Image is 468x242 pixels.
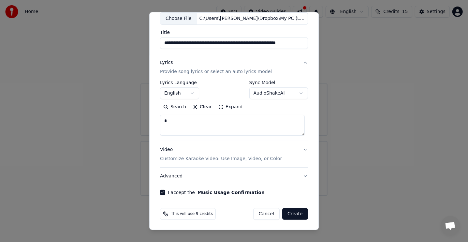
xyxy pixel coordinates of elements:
[160,102,189,112] button: Search
[160,156,282,162] p: Customize Karaoke Video: Use Image, Video, or Color
[160,30,308,35] label: Title
[160,80,199,85] label: Lyrics Language
[160,168,308,185] button: Advanced
[168,190,265,195] label: I accept the
[160,80,308,141] div: LyricsProvide song lyrics or select an auto lyrics model
[171,211,213,217] span: This will use 9 credits
[160,54,308,80] button: LyricsProvide song lyrics or select an auto lyrics model
[253,208,280,220] button: Cancel
[160,146,282,162] div: Video
[189,102,215,112] button: Clear
[160,68,272,75] p: Provide song lyrics or select an auto lyrics model
[249,80,308,85] label: Sync Model
[215,102,246,112] button: Expand
[160,141,308,167] button: VideoCustomize Karaoke Video: Use Image, Video, or Color
[282,208,308,220] button: Create
[160,13,197,24] div: Choose File
[197,15,308,22] div: C:\Users\[PERSON_NAME]\Dropbox\My PC (LAPTOP-TUFV5T48)\Downloads\WhatsApp Video [DATE] 19.14.33_e...
[197,190,265,195] button: I accept the
[160,59,173,66] div: Lyrics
